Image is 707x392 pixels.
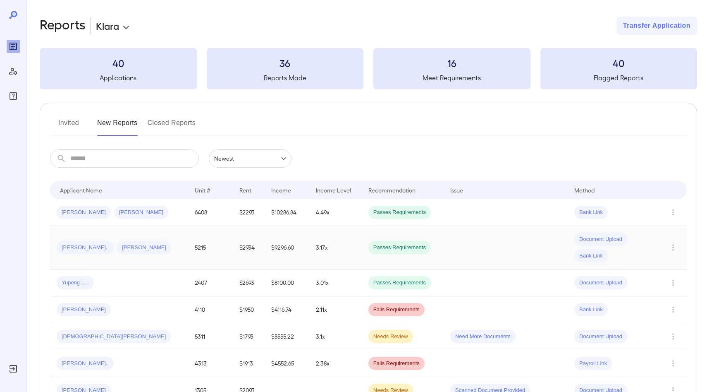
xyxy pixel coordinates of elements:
span: Bank Link [574,209,608,216]
p: Klara [96,19,119,32]
button: Closed Reports [148,116,196,136]
td: 2.11x [309,296,362,323]
div: Manage Users [7,65,20,78]
td: 3.01x [309,269,362,296]
td: 4313 [188,350,233,377]
td: 2.38x [309,350,362,377]
span: Fails Requirements [368,360,425,368]
button: Row Actions [666,330,680,343]
td: 4.49x [309,199,362,226]
span: Passes Requirements [368,209,431,216]
span: Payroll Link [574,360,612,368]
span: [PERSON_NAME] [117,244,171,252]
button: Invited [50,116,87,136]
td: $1950 [233,296,265,323]
span: [DEMOGRAPHIC_DATA][PERSON_NAME] [57,333,171,341]
td: $1793 [233,323,265,350]
h5: Meet Requirements [373,73,530,83]
div: Recommendation [368,185,416,195]
h3: 36 [207,56,364,70]
span: Document Upload [574,333,627,341]
span: [PERSON_NAME].. [57,360,114,368]
td: 3.17x [309,226,362,269]
h5: Flagged Reports [540,73,697,83]
button: Row Actions [666,206,680,219]
div: Log Out [7,362,20,375]
span: Document Upload [574,236,627,243]
div: Method [574,185,595,195]
td: 5311 [188,323,233,350]
h2: Reports [40,17,86,35]
span: Passes Requirements [368,279,431,287]
summary: 40Applications36Reports Made16Meet Requirements40Flagged Reports [40,48,697,89]
div: Unit # [195,185,210,195]
button: Transfer Application [616,17,697,35]
div: Income Level [316,185,351,195]
div: Newest [209,149,291,168]
td: $10286.84 [265,199,309,226]
h5: Reports Made [207,73,364,83]
td: $4116.74 [265,296,309,323]
h3: 40 [40,56,197,70]
td: 2407 [188,269,233,296]
h5: Applications [40,73,197,83]
td: $1913 [233,350,265,377]
span: [PERSON_NAME] [57,306,111,314]
button: Row Actions [666,241,680,254]
td: 3.1x [309,323,362,350]
span: Bank Link [574,252,608,260]
h3: 16 [373,56,530,70]
td: $2293 [233,199,265,226]
td: $2934 [233,226,265,269]
td: 4110 [188,296,233,323]
span: Document Upload [574,279,627,287]
div: Rent [239,185,253,195]
span: Bank Link [574,306,608,314]
td: $8100.00 [265,269,309,296]
span: Need More Documents [450,333,516,341]
span: Yupeng L... [57,279,94,287]
button: Row Actions [666,303,680,316]
span: [PERSON_NAME] [114,209,168,216]
span: [PERSON_NAME] [57,209,111,216]
div: FAQ [7,89,20,103]
div: Applicant Name [60,185,102,195]
td: $9296.60 [265,226,309,269]
td: $2693 [233,269,265,296]
td: $5555.22 [265,323,309,350]
div: Issue [450,185,463,195]
span: Needs Review [368,333,413,341]
button: New Reports [97,116,138,136]
div: Income [271,185,291,195]
td: 6408 [188,199,233,226]
td: $4552.65 [265,350,309,377]
td: 5215 [188,226,233,269]
div: Reports [7,40,20,53]
span: Passes Requirements [368,244,431,252]
span: Fails Requirements [368,306,425,314]
span: [PERSON_NAME].. [57,244,114,252]
button: Row Actions [666,357,680,370]
button: Row Actions [666,276,680,289]
h3: 40 [540,56,697,70]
